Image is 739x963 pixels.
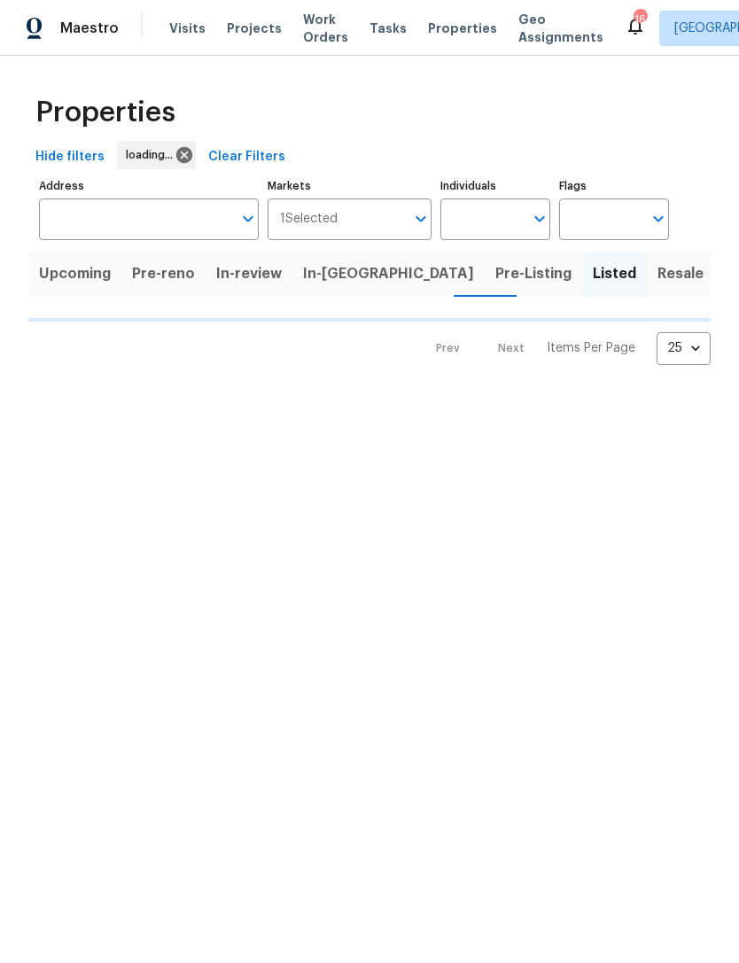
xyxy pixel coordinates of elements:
[236,206,261,231] button: Open
[428,19,497,37] span: Properties
[657,325,711,371] div: 25
[35,146,105,168] span: Hide filters
[593,261,636,286] span: Listed
[657,261,704,286] span: Resale
[28,141,112,174] button: Hide filters
[216,261,282,286] span: In-review
[646,206,671,231] button: Open
[303,11,348,46] span: Work Orders
[303,261,474,286] span: In-[GEOGRAPHIC_DATA]
[60,19,119,37] span: Maestro
[280,212,338,227] span: 1 Selected
[201,141,292,174] button: Clear Filters
[208,146,285,168] span: Clear Filters
[547,339,635,357] p: Items Per Page
[559,181,669,191] label: Flags
[169,19,206,37] span: Visits
[35,104,175,121] span: Properties
[227,19,282,37] span: Projects
[126,146,180,164] span: loading...
[39,181,259,191] label: Address
[518,11,603,46] span: Geo Assignments
[419,332,711,365] nav: Pagination Navigation
[39,261,111,286] span: Upcoming
[440,181,550,191] label: Individuals
[495,261,572,286] span: Pre-Listing
[132,261,195,286] span: Pre-reno
[268,181,432,191] label: Markets
[117,141,196,169] div: loading...
[527,206,552,231] button: Open
[369,22,407,35] span: Tasks
[408,206,433,231] button: Open
[634,11,646,28] div: 16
